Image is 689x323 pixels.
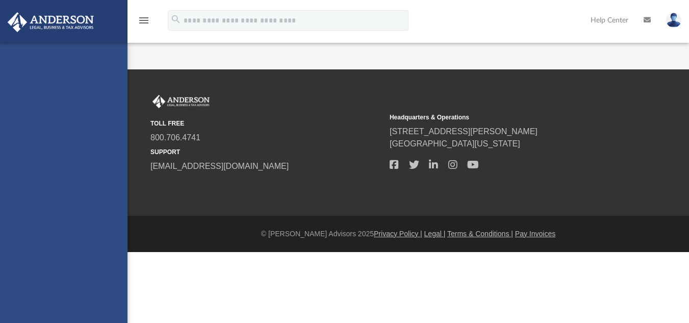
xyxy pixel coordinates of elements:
a: menu [138,19,150,27]
img: User Pic [666,13,681,28]
a: [EMAIL_ADDRESS][DOMAIN_NAME] [150,162,289,170]
a: Privacy Policy | [374,230,422,238]
i: menu [138,14,150,27]
a: Legal | [424,230,446,238]
img: Anderson Advisors Platinum Portal [5,12,97,32]
i: search [170,14,182,25]
a: Pay Invoices [515,230,555,238]
small: Headquarters & Operations [390,113,622,122]
div: © [PERSON_NAME] Advisors 2025 [127,229,689,239]
small: SUPPORT [150,147,382,157]
a: Terms & Conditions | [447,230,513,238]
img: Anderson Advisors Platinum Portal [150,95,212,108]
a: [GEOGRAPHIC_DATA][US_STATE] [390,139,520,148]
a: 800.706.4741 [150,133,200,142]
small: TOLL FREE [150,119,382,128]
a: [STREET_ADDRESS][PERSON_NAME] [390,127,538,136]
